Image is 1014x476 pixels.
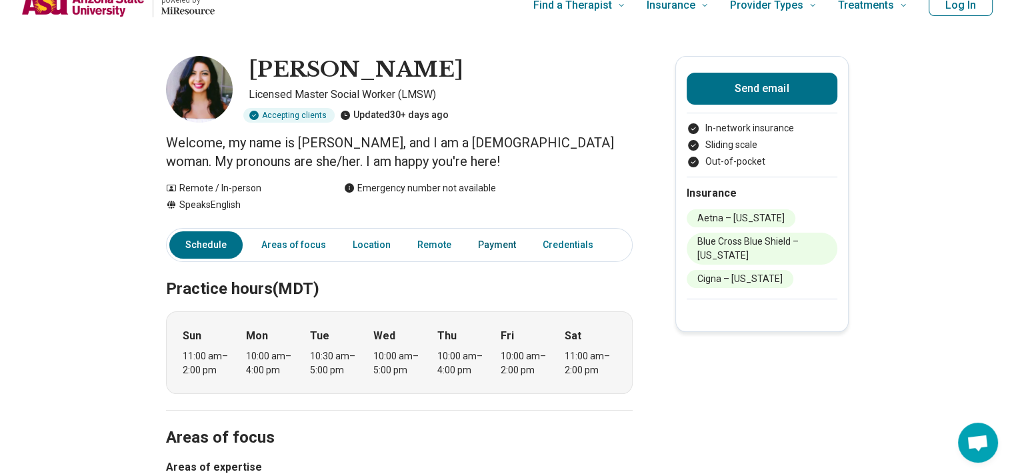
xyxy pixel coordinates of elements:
[470,231,524,259] a: Payment
[249,56,463,84] h1: [PERSON_NAME]
[344,181,496,195] div: Emergency number not available
[565,328,581,344] strong: Sat
[373,328,395,344] strong: Wed
[345,231,399,259] a: Location
[501,349,552,377] div: 10:00 am – 2:00 pm
[958,423,998,463] div: Open chat
[687,270,793,288] li: Cigna – [US_STATE]
[166,56,233,123] img: Astrid Pizarro-Talamantes, Licensed Master Social Worker (LMSW)
[253,231,334,259] a: Areas of focus
[310,328,329,344] strong: Tue
[246,328,268,344] strong: Mon
[183,349,234,377] div: 11:00 am – 2:00 pm
[687,233,837,265] li: Blue Cross Blue Shield – [US_STATE]
[166,311,633,394] div: When does the program meet?
[501,328,514,344] strong: Fri
[687,73,837,105] button: Send email
[687,121,837,169] ul: Payment options
[437,349,489,377] div: 10:00 am – 4:00 pm
[166,395,633,449] h2: Areas of focus
[687,185,837,201] h2: Insurance
[166,246,633,301] h2: Practice hours (MDT)
[243,108,335,123] div: Accepting clients
[565,349,616,377] div: 11:00 am – 2:00 pm
[409,231,459,259] a: Remote
[373,349,425,377] div: 10:00 am – 5:00 pm
[687,138,837,152] li: Sliding scale
[310,349,361,377] div: 10:30 am – 5:00 pm
[166,459,633,475] h3: Areas of expertise
[166,181,317,195] div: Remote / In-person
[687,209,795,227] li: Aetna – [US_STATE]
[249,87,633,103] p: Licensed Master Social Worker (LMSW)
[166,198,317,212] div: Speaks English
[166,133,633,171] p: Welcome, my name is [PERSON_NAME], and I am a [DEMOGRAPHIC_DATA] woman. My pronouns are she/her. ...
[687,121,837,135] li: In-network insurance
[687,155,837,169] li: Out-of-pocket
[246,349,297,377] div: 10:00 am – 4:00 pm
[437,328,457,344] strong: Thu
[340,108,449,123] div: Updated 30+ days ago
[535,231,609,259] a: Credentials
[169,231,243,259] a: Schedule
[183,328,201,344] strong: Sun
